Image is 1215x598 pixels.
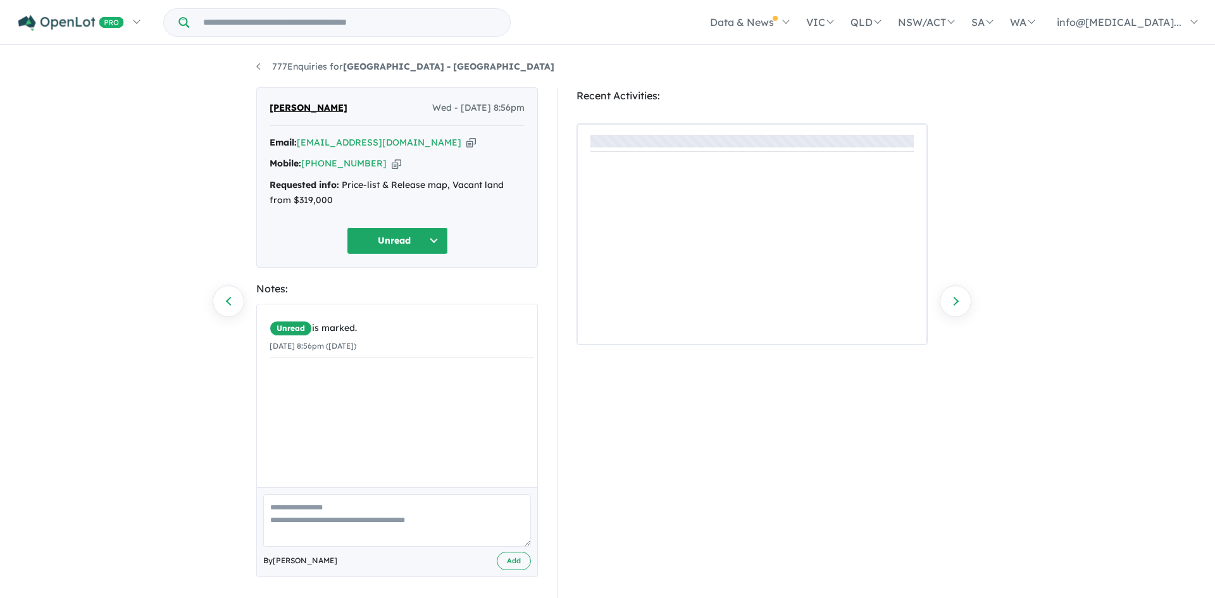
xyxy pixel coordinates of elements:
[347,227,448,254] button: Unread
[263,554,337,567] span: By [PERSON_NAME]
[256,280,538,297] div: Notes:
[497,552,531,570] button: Add
[466,136,476,149] button: Copy
[343,61,554,72] strong: [GEOGRAPHIC_DATA] - [GEOGRAPHIC_DATA]
[270,179,339,190] strong: Requested info:
[270,101,347,116] span: [PERSON_NAME]
[432,101,525,116] span: Wed - [DATE] 8:56pm
[1057,16,1181,28] span: info@[MEDICAL_DATA]...
[270,158,301,169] strong: Mobile:
[392,157,401,170] button: Copy
[301,158,387,169] a: [PHONE_NUMBER]
[576,87,928,104] div: Recent Activities:
[270,321,312,336] span: Unread
[270,137,297,148] strong: Email:
[256,61,554,72] a: 777Enquiries for[GEOGRAPHIC_DATA] - [GEOGRAPHIC_DATA]
[297,137,461,148] a: [EMAIL_ADDRESS][DOMAIN_NAME]
[18,15,124,31] img: Openlot PRO Logo White
[192,9,508,36] input: Try estate name, suburb, builder or developer
[270,341,356,351] small: [DATE] 8:56pm ([DATE])
[270,178,525,208] div: Price-list & Release map, Vacant land from $319,000
[256,59,959,75] nav: breadcrumb
[270,321,534,336] div: is marked.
